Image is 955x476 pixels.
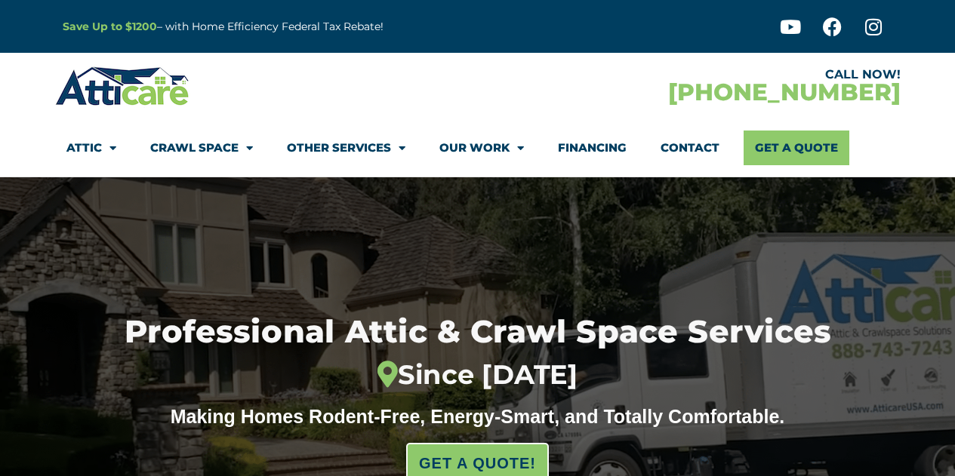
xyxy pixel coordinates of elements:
[51,316,904,391] h1: Professional Attic & Crawl Space Services
[744,131,849,165] a: Get A Quote
[558,131,627,165] a: Financing
[439,131,524,165] a: Our Work
[142,405,814,428] div: Making Homes Rodent-Free, Energy-Smart, and Totally Comfortable.
[66,131,889,165] nav: Menu
[63,20,157,33] a: Save Up to $1200
[478,69,901,81] div: CALL NOW!
[150,131,253,165] a: Crawl Space
[51,359,904,391] div: Since [DATE]
[63,18,552,35] p: – with Home Efficiency Federal Tax Rebate!
[287,131,405,165] a: Other Services
[661,131,719,165] a: Contact
[66,131,116,165] a: Attic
